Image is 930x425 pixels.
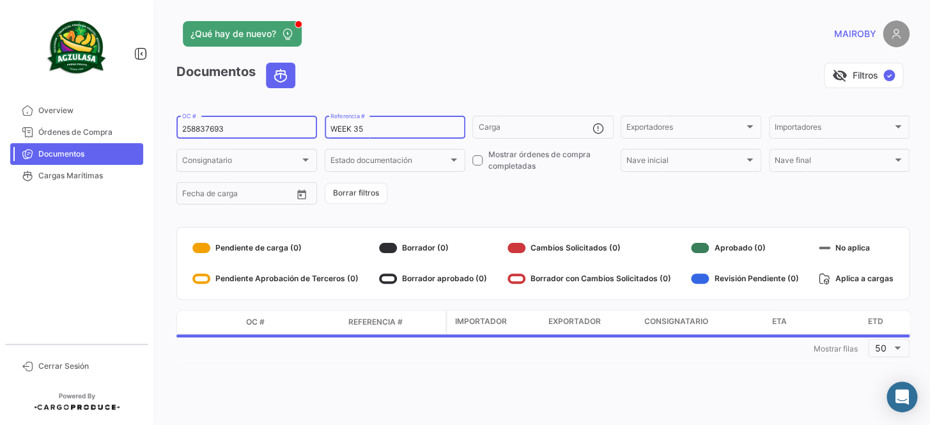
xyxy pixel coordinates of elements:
[455,316,507,327] span: Importador
[45,15,109,79] img: agzulasa-logo.png
[182,191,205,200] input: Desde
[834,27,876,40] span: MAIROBY
[775,158,892,167] span: Nave final
[10,165,143,187] a: Cargas Marítimas
[325,183,387,204] button: Borrar filtros
[887,382,917,412] div: Abrir Intercom Messenger
[330,158,448,167] span: Estado documentación
[38,170,138,182] span: Cargas Marítimas
[38,105,138,116] span: Overview
[626,158,744,167] span: Nave inicial
[183,21,302,47] button: ¿Qué hay de nuevo?
[819,238,894,258] div: No aplica
[214,191,267,200] input: Hasta
[447,311,543,334] datatable-header-cell: Importador
[883,20,910,47] img: placeholder-user.png
[246,316,265,328] span: OC #
[192,268,359,289] div: Pendiente Aprobación de Terceros (0)
[883,70,895,81] span: ✓
[348,316,403,328] span: Referencia #
[548,316,601,327] span: Exportador
[508,268,671,289] div: Borrador con Cambios Solicitados (0)
[824,63,903,88] button: visibility_offFiltros✓
[267,63,295,88] button: Ocean
[626,125,744,134] span: Exportadores
[543,311,639,334] datatable-header-cell: Exportador
[38,360,138,372] span: Cerrar Sesión
[190,27,276,40] span: ¿Qué hay de nuevo?
[192,238,359,258] div: Pendiente de carga (0)
[775,125,892,134] span: Importadores
[814,344,858,353] span: Mostrar filas
[868,316,883,327] span: ETD
[203,317,241,327] datatable-header-cell: Modo de Transporte
[488,149,613,172] span: Mostrar órdenes de compra completadas
[832,68,848,83] span: visibility_off
[10,121,143,143] a: Órdenes de Compra
[10,100,143,121] a: Overview
[176,63,299,88] h3: Documentos
[10,143,143,165] a: Documentos
[639,311,767,334] datatable-header-cell: Consignatario
[644,316,708,327] span: Consignatario
[767,311,863,334] datatable-header-cell: ETA
[182,158,300,167] span: Consignatario
[38,148,138,160] span: Documentos
[379,238,487,258] div: Borrador (0)
[819,268,894,289] div: Aplica a cargas
[241,311,343,333] datatable-header-cell: OC #
[292,185,311,204] button: Open calendar
[38,127,138,138] span: Órdenes de Compra
[508,238,671,258] div: Cambios Solicitados (0)
[691,238,798,258] div: Aprobado (0)
[379,268,487,289] div: Borrador aprobado (0)
[875,343,887,353] span: 50
[772,316,787,327] span: ETA
[691,268,798,289] div: Revisión Pendiente (0)
[343,311,446,333] datatable-header-cell: Referencia #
